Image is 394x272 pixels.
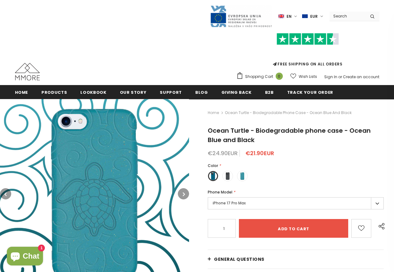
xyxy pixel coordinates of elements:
span: Track your order [287,89,333,95]
span: or [338,74,342,79]
a: Track your order [287,85,333,99]
span: Shopping Cart [245,74,273,80]
a: Wish Lists [290,71,317,82]
span: Giving back [221,89,252,95]
span: en [287,13,292,20]
label: iPhone 17 Pro Max [208,197,384,209]
a: Blog [195,85,208,99]
span: EUR [310,13,318,20]
img: MMORE Cases [15,63,40,80]
span: 0 [276,73,283,80]
a: B2B [265,85,274,99]
a: support [160,85,182,99]
a: Home [15,85,28,99]
span: support [160,89,182,95]
iframe: Customer reviews powered by Trustpilot [236,45,379,61]
a: General Questions [208,250,384,269]
a: Our Story [120,85,147,99]
a: Products [41,85,67,99]
input: Search Site [330,12,365,21]
a: Home [208,109,219,117]
inbox-online-store-chat: Shopify online store chat [5,247,45,267]
input: Add to cart [239,219,348,238]
span: Phone Model [208,189,232,195]
span: €24.90EUR [208,149,238,157]
span: €21.90EUR [245,149,274,157]
span: B2B [265,89,274,95]
span: Home [15,89,28,95]
span: Ocean Turtle - Biodegradable phone case - Ocean Blue and Black [225,109,352,117]
span: General Questions [214,256,264,262]
img: i-lang-1.png [278,14,284,19]
span: Color [208,163,218,168]
a: Lookbook [80,85,106,99]
a: Giving back [221,85,252,99]
a: Sign In [324,74,337,79]
span: Wish Lists [299,74,317,80]
a: Javni Razpis [210,13,272,19]
span: Blog [195,89,208,95]
a: Create an account [343,74,379,79]
span: Our Story [120,89,147,95]
span: FREE SHIPPING ON ALL ORDERS [236,36,379,67]
img: Javni Razpis [210,5,272,28]
span: Lookbook [80,89,106,95]
img: Trust Pilot Stars [277,33,339,45]
span: Ocean Turtle - Biodegradable phone case - Ocean Blue and Black [208,126,371,144]
a: Shopping Cart 0 [236,72,286,81]
span: Products [41,89,67,95]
